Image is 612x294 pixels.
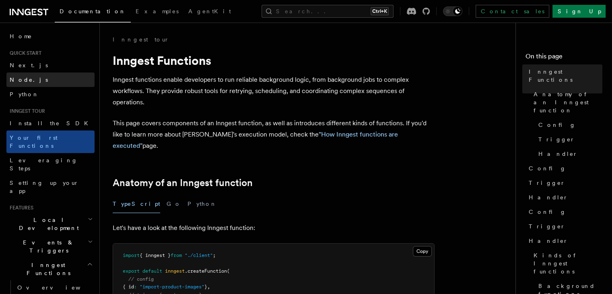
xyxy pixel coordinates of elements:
[525,234,602,248] a: Handler
[10,180,79,194] span: Setting up your app
[188,195,217,213] button: Python
[6,261,87,277] span: Inngest Functions
[10,91,39,97] span: Python
[123,268,140,274] span: export
[6,258,95,280] button: Inngest Functions
[535,118,602,132] a: Config
[413,246,432,257] button: Copy
[113,118,435,151] p: This page covers components of an Inngest function, as well as introduces different kinds of func...
[534,251,602,275] span: Kinds of Inngest functions
[6,29,95,43] a: Home
[538,150,578,158] span: Handler
[530,87,602,118] a: Anatomy of an Inngest function
[371,7,389,15] kbd: Ctrl+K
[529,68,602,84] span: Inngest Functions
[185,268,227,274] span: .createFunction
[6,153,95,176] a: Leveraging Steps
[6,130,95,153] a: Your first Functions
[529,237,568,245] span: Handler
[183,2,236,22] a: AgentKit
[525,190,602,205] a: Handler
[529,208,566,216] span: Config
[123,253,140,258] span: import
[476,5,549,18] a: Contact sales
[525,52,602,64] h4: On this page
[165,268,185,274] span: inngest
[6,116,95,130] a: Install the SDK
[136,8,179,14] span: Examples
[10,157,78,172] span: Leveraging Steps
[204,284,207,290] span: }
[6,176,95,198] a: Setting up your app
[6,72,95,87] a: Node.js
[6,108,45,114] span: Inngest tour
[55,2,131,23] a: Documentation
[538,135,575,143] span: Trigger
[185,253,213,258] span: "./client"
[10,120,93,126] span: Install the SDK
[171,253,182,258] span: from
[17,284,100,291] span: Overview
[529,179,565,187] span: Trigger
[134,284,137,290] span: :
[227,268,230,274] span: (
[6,216,88,232] span: Local Development
[530,248,602,279] a: Kinds of Inngest functions
[529,222,565,230] span: Trigger
[10,32,32,40] span: Home
[525,205,602,219] a: Config
[60,8,126,14] span: Documentation
[140,284,204,290] span: "import-product-images"
[525,219,602,234] a: Trigger
[443,6,462,16] button: Toggle dark mode
[6,238,88,255] span: Events & Triggers
[262,5,394,18] button: Search...Ctrl+K
[142,268,162,274] span: default
[213,253,216,258] span: ;
[6,50,41,56] span: Quick start
[6,87,95,101] a: Python
[207,284,210,290] span: ,
[525,64,602,87] a: Inngest Functions
[535,132,602,147] a: Trigger
[6,213,95,235] button: Local Development
[525,176,602,190] a: Trigger
[10,135,58,149] span: Your first Functions
[10,77,48,83] span: Node.js
[188,8,231,14] span: AgentKit
[525,161,602,176] a: Config
[529,164,566,172] span: Config
[113,53,435,68] h1: Inngest Functions
[123,284,134,290] span: { id
[538,121,576,129] span: Config
[140,253,171,258] span: { inngest }
[167,195,181,213] button: Go
[113,177,253,188] a: Anatomy of an Inngest function
[6,235,95,258] button: Events & Triggers
[10,62,48,68] span: Next.js
[113,195,160,213] button: TypeScript
[534,90,602,114] span: Anatomy of an Inngest function
[552,5,606,18] a: Sign Up
[529,193,568,201] span: Handler
[113,35,169,43] a: Inngest tour
[113,74,435,108] p: Inngest functions enable developers to run reliable background logic, from background jobs to com...
[6,205,33,211] span: Features
[535,147,602,161] a: Handler
[131,2,183,22] a: Examples
[6,58,95,72] a: Next.js
[113,222,435,234] p: Let's have a look at the following Inngest function:
[128,276,154,282] span: // config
